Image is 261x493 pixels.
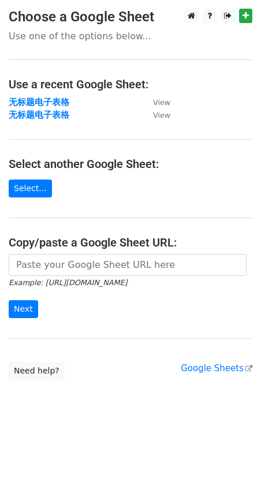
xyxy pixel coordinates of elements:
h4: Copy/paste a Google Sheet URL: [9,236,252,249]
a: Select... [9,180,52,197]
a: View [141,110,170,120]
a: Google Sheets [181,363,252,374]
p: Use one of the options below... [9,30,252,42]
h3: Choose a Google Sheet [9,9,252,25]
h4: Use a recent Google Sheet: [9,77,252,91]
small: View [153,111,170,119]
iframe: Chat Widget [203,438,261,493]
a: 无标题电子表格 [9,110,69,120]
a: Need help? [9,362,65,380]
input: Next [9,300,38,318]
h4: Select another Google Sheet: [9,157,252,171]
a: 无标题电子表格 [9,97,69,107]
small: View [153,98,170,107]
a: View [141,97,170,107]
input: Paste your Google Sheet URL here [9,254,247,276]
div: 聊天小组件 [203,438,261,493]
small: Example: [URL][DOMAIN_NAME] [9,278,127,287]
